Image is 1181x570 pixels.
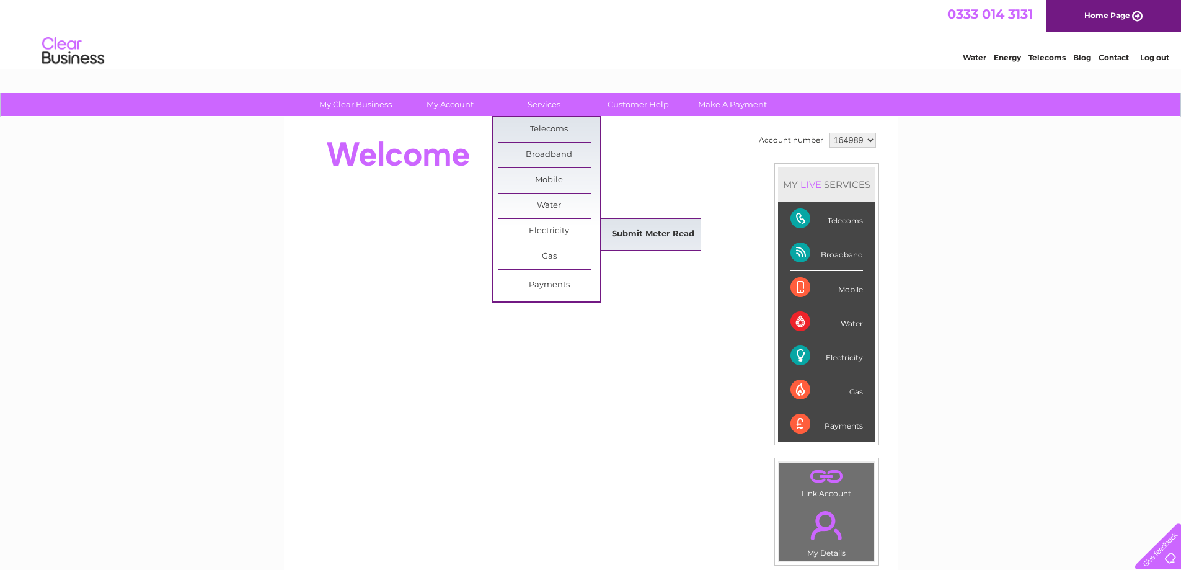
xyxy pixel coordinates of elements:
[602,222,704,247] a: Submit Meter Read
[42,32,105,70] img: logo.png
[1073,53,1091,62] a: Blog
[779,501,875,561] td: My Details
[790,373,863,407] div: Gas
[994,53,1021,62] a: Energy
[790,407,863,441] div: Payments
[790,271,863,305] div: Mobile
[498,219,600,244] a: Electricity
[779,462,875,501] td: Link Account
[1140,53,1169,62] a: Log out
[790,339,863,373] div: Electricity
[399,93,501,116] a: My Account
[498,143,600,167] a: Broadband
[798,179,824,190] div: LIVE
[790,202,863,236] div: Telecoms
[498,273,600,298] a: Payments
[947,6,1033,22] a: 0333 014 3131
[1099,53,1129,62] a: Contact
[493,93,595,116] a: Services
[790,236,863,270] div: Broadband
[498,168,600,193] a: Mobile
[587,93,689,116] a: Customer Help
[298,7,884,60] div: Clear Business is a trading name of Verastar Limited (registered in [GEOGRAPHIC_DATA] No. 3667643...
[790,305,863,339] div: Water
[681,93,784,116] a: Make A Payment
[1028,53,1066,62] a: Telecoms
[963,53,986,62] a: Water
[498,244,600,269] a: Gas
[498,194,600,218] a: Water
[498,117,600,142] a: Telecoms
[756,130,826,151] td: Account number
[304,93,407,116] a: My Clear Business
[778,167,875,202] div: MY SERVICES
[782,466,871,488] a: .
[782,504,871,547] a: .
